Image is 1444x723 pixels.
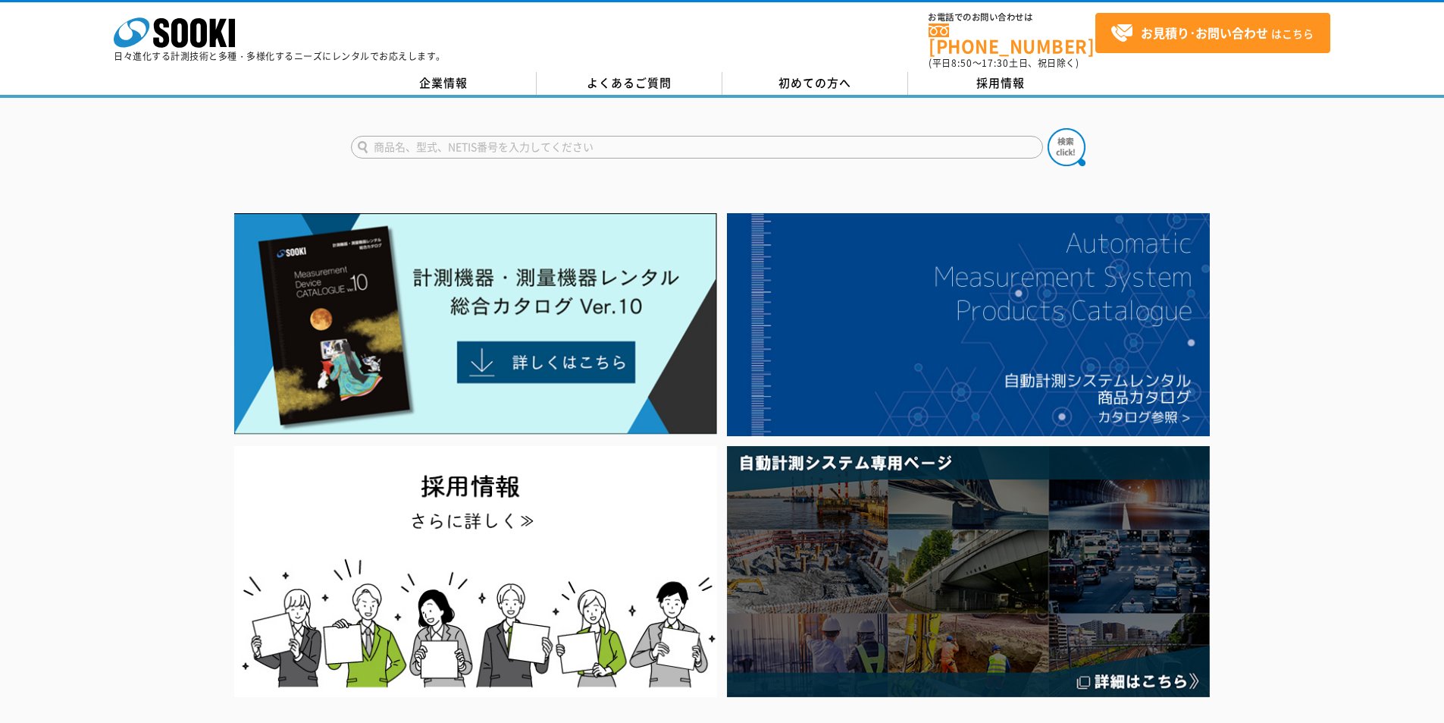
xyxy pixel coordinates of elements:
[1141,24,1268,42] strong: お見積り･お問い合わせ
[1095,13,1330,53] a: お見積り･お問い合わせはこちら
[727,213,1210,436] img: 自動計測システムカタログ
[929,13,1095,22] span: お電話でのお問い合わせは
[929,56,1079,70] span: (平日 ～ 土日、祝日除く)
[234,213,717,435] img: Catalog Ver10
[778,74,851,91] span: 初めての方へ
[908,72,1094,95] a: 採用情報
[351,72,537,95] a: 企業情報
[114,52,446,61] p: 日々進化する計測技術と多種・多様化するニーズにレンタルでお応えします。
[537,72,722,95] a: よくあるご質問
[727,446,1210,697] img: 自動計測システム専用ページ
[929,24,1095,55] a: [PHONE_NUMBER]
[1048,128,1085,166] img: btn_search.png
[1110,22,1314,45] span: はこちら
[951,56,973,70] span: 8:50
[234,446,717,697] img: SOOKI recruit
[982,56,1009,70] span: 17:30
[351,136,1043,159] input: 商品名、型式、NETIS番号を入力してください
[722,72,908,95] a: 初めての方へ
